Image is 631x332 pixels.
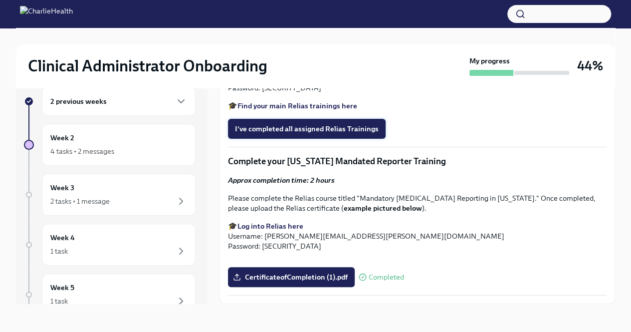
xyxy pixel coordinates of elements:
[50,146,114,156] div: 4 tasks • 2 messages
[237,101,357,110] a: Find your main Relias trainings here
[50,196,110,206] div: 2 tasks • 1 message
[50,246,68,256] div: 1 task
[228,119,386,139] button: I've completed all assigned Relias Trainings
[50,296,68,306] div: 1 task
[24,224,196,266] a: Week 41 task
[228,155,607,167] p: Complete your [US_STATE] Mandated Reporter Training
[228,176,335,185] strong: Approx completion time: 2 hours
[469,56,510,66] strong: My progress
[24,174,196,216] a: Week 32 tasks • 1 message
[228,267,355,287] label: CertificateofCompletion (1).pdf
[237,222,303,231] a: Log into Relias here
[369,274,404,281] span: Completed
[235,272,348,282] span: CertificateofCompletion (1).pdf
[50,132,74,143] h6: Week 2
[344,204,422,213] strong: example pictured below
[235,124,379,134] span: I've completed all assigned Relias Trainings
[24,274,196,316] a: Week 51 task
[20,6,73,22] img: CharlieHealth
[50,232,75,243] h6: Week 4
[228,221,607,251] p: 🎓 Username: [PERSON_NAME][EMAIL_ADDRESS][PERSON_NAME][DOMAIN_NAME] Password: [SECURITY_DATA]
[28,56,267,76] h2: Clinical Administrator Onboarding
[24,124,196,166] a: Week 24 tasks • 2 messages
[50,282,74,293] h6: Week 5
[42,87,196,116] div: 2 previous weeks
[50,182,74,193] h6: Week 3
[577,57,603,75] h3: 44%
[228,101,607,111] p: 🎓
[228,193,607,213] p: Please complete the Relias course titled "Mandatory [MEDICAL_DATA] Reporting in [US_STATE]." Once...
[50,96,107,107] h6: 2 previous weeks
